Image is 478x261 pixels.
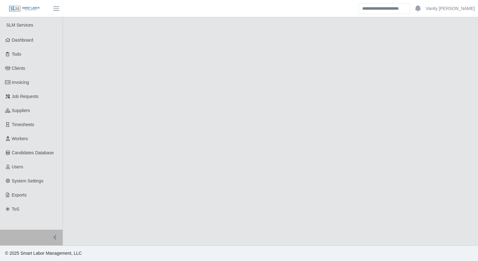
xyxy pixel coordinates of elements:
span: SLM Services [6,23,33,28]
span: System Settings [12,178,43,183]
span: Timesheets [12,122,34,127]
span: Users [12,164,23,169]
span: Invoicing [12,80,29,85]
span: Clients [12,66,25,71]
span: Dashboard [12,38,33,43]
span: Candidates Database [12,150,54,155]
span: Job Requests [12,94,39,99]
span: © 2025 Smart Labor Management, LLC [5,251,82,256]
span: Workers [12,136,28,141]
span: ToS [12,207,19,212]
span: Todo [12,52,21,57]
span: Exports [12,192,27,197]
input: Search [358,3,410,14]
span: Suppliers [12,108,30,113]
a: Vanity [PERSON_NAME] [426,5,475,12]
img: SLM Logo [9,5,40,12]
